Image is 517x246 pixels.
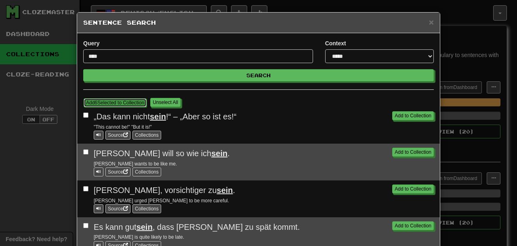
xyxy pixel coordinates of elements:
button: Collections [132,131,161,140]
small: [PERSON_NAME] urged [PERSON_NAME] to be more careful. [94,198,229,204]
u: sein [137,223,153,231]
label: Query [83,39,99,47]
span: [PERSON_NAME], vorsichtiger zu . [94,186,235,195]
span: Es kann gut , dass [PERSON_NAME] zu spät kommt. [94,223,300,231]
button: Add6Selected to Collection [84,98,147,107]
u: sein [217,186,233,195]
button: Collections [132,204,161,213]
h5: Sentence Search [83,19,434,27]
a: Source [105,168,130,176]
a: Source [105,204,130,213]
button: Add to Collection [392,148,434,157]
button: Close [429,18,434,26]
span: × [429,17,434,27]
button: Collections [132,168,161,176]
span: „Das kann nicht !“ – „Aber so ist es!“ [94,112,237,121]
button: Unselect All [150,98,181,107]
button: Search [83,69,434,81]
button: Add to Collection [392,221,434,230]
u: sein [150,112,166,121]
button: Add to Collection [392,184,434,193]
small: [PERSON_NAME] is quite likely to be late. [94,234,184,240]
button: Add to Collection [392,111,434,120]
a: Source [105,131,130,140]
u: sein [211,149,227,158]
small: "This cannot be!" "But it is!" [94,124,152,130]
label: Context [325,39,346,47]
small: [PERSON_NAME] wants to be like me. [94,161,177,167]
span: [PERSON_NAME] will so wie ich . [94,149,230,158]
